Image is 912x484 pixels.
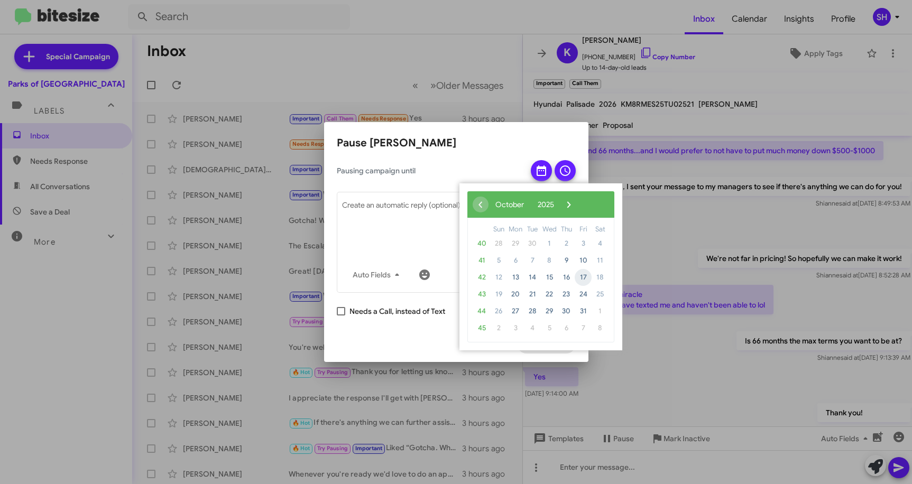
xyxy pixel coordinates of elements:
[507,303,524,320] span: 27
[490,303,507,320] span: 26
[575,269,592,286] span: 17
[507,235,524,252] span: 29
[541,286,558,303] span: 22
[541,320,558,337] span: 5
[473,269,490,286] span: 42
[490,269,507,286] span: 12
[507,320,524,337] span: 3
[592,252,609,269] span: 11
[337,165,522,176] span: Pausing campaign until
[541,269,558,286] span: 15
[490,320,507,337] span: 2
[558,303,575,320] span: 30
[541,303,558,320] span: 29
[490,286,507,303] span: 19
[507,286,524,303] span: 20
[541,235,558,252] span: 1
[507,252,524,269] span: 6
[575,252,592,269] span: 10
[592,303,609,320] span: 1
[592,269,609,286] span: 18
[490,235,507,252] span: 28
[490,224,507,235] th: weekday
[507,269,524,286] span: 13
[541,224,558,235] th: weekday
[473,197,489,212] span: ‹
[524,224,541,235] th: weekday
[473,252,490,269] span: 41
[524,286,541,303] span: 21
[575,235,592,252] span: 3
[538,200,554,209] span: 2025
[592,286,609,303] span: 25
[495,200,524,209] span: October
[473,197,577,207] bs-datepicker-navigation-view: ​ ​ ​
[575,224,592,235] th: weekday
[524,320,541,337] span: 4
[561,197,577,212] button: ›
[558,320,575,337] span: 6
[558,235,575,252] span: 2
[473,303,490,320] span: 44
[524,269,541,286] span: 14
[592,235,609,252] span: 4
[490,252,507,269] span: 5
[558,269,575,286] span: 16
[575,320,592,337] span: 7
[575,286,592,303] span: 24
[524,235,541,252] span: 30
[592,320,609,337] span: 8
[541,252,558,269] span: 8
[524,252,541,269] span: 7
[344,265,412,284] button: Auto Fields
[531,197,561,212] button: 2025
[473,286,490,303] span: 43
[473,320,490,337] span: 45
[473,235,490,252] span: 40
[489,197,531,212] button: October
[575,303,592,320] span: 31
[592,224,609,235] th: weekday
[524,303,541,320] span: 28
[337,135,576,152] h2: Pause [PERSON_NAME]
[558,252,575,269] span: 9
[507,224,524,235] th: weekday
[558,286,575,303] span: 23
[558,224,575,235] th: weekday
[459,183,622,350] bs-datepicker-container: calendar
[349,305,445,318] span: Needs a Call, instead of Text
[353,265,403,284] span: Auto Fields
